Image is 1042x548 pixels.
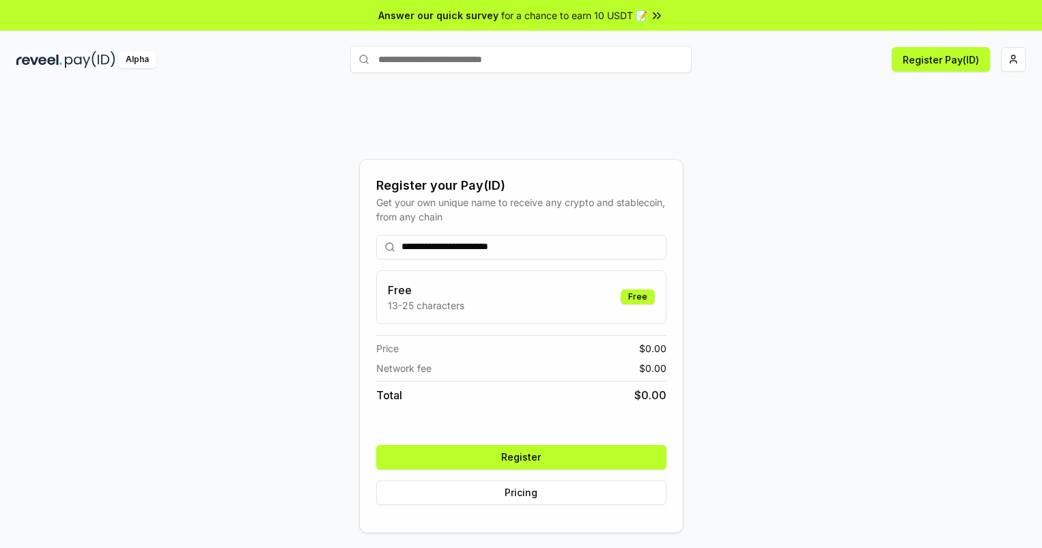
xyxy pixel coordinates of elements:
[378,8,498,23] span: Answer our quick survey
[639,341,666,356] span: $ 0.00
[634,387,666,403] span: $ 0.00
[376,195,666,224] div: Get your own unique name to receive any crypto and stablecoin, from any chain
[639,361,666,375] span: $ 0.00
[376,445,666,470] button: Register
[376,480,666,505] button: Pricing
[376,176,666,195] div: Register your Pay(ID)
[376,387,402,403] span: Total
[376,341,399,356] span: Price
[388,282,464,298] h3: Free
[118,51,156,68] div: Alpha
[892,47,990,72] button: Register Pay(ID)
[501,8,647,23] span: for a chance to earn 10 USDT 📝
[16,51,62,68] img: reveel_dark
[376,361,432,375] span: Network fee
[388,298,464,313] p: 13-25 characters
[621,289,655,304] div: Free
[65,51,115,68] img: pay_id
